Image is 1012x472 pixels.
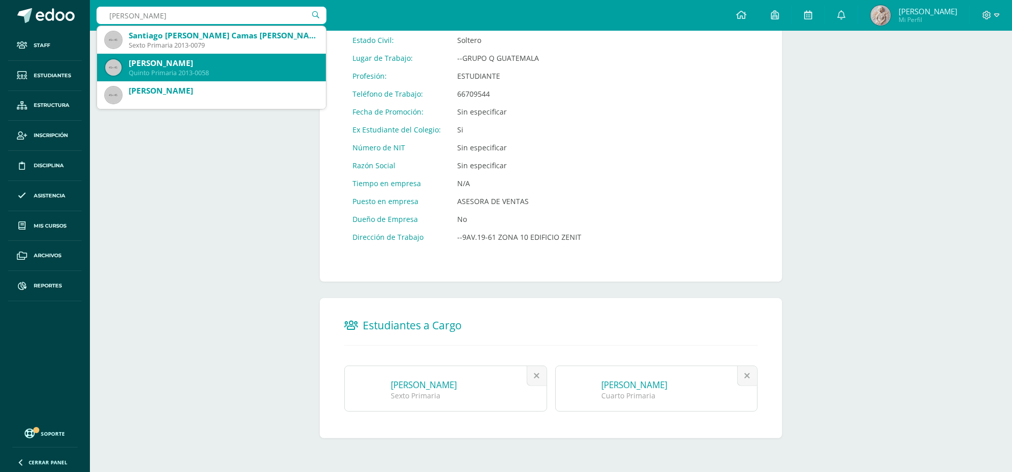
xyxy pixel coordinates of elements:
div: Cuarto Primaria [602,391,740,400]
td: N/A [449,174,590,192]
span: [PERSON_NAME] [899,6,957,16]
td: Estado Civil: [344,31,449,49]
a: Archivos [8,241,82,271]
img: 45x45 [105,87,122,103]
span: Archivos [34,252,61,260]
td: Sin especificar [449,139,590,156]
div: Santiago [PERSON_NAME] Camas [PERSON_NAME] [129,30,318,41]
a: [PERSON_NAME] [391,379,457,391]
td: ESTUDIANTE [449,67,590,85]
div: [PERSON_NAME] [129,58,318,69]
div: Sexto Primaria [391,391,529,400]
span: Mi Perfil [899,15,957,24]
td: 66709544 [449,85,590,103]
a: Asistencia [8,181,82,211]
span: Reportes [34,282,62,290]
td: Si [449,121,590,139]
a: Mis cursos [8,211,82,241]
div: Sexto Primaria 2013-0079 [129,41,318,50]
td: Soltero [449,31,590,49]
a: Soporte [12,426,78,440]
div: Quinto Primaria 2013-0058 [129,69,318,77]
span: Mis cursos [34,222,66,230]
span: Soporte [41,430,65,437]
span: Asistencia [34,192,65,200]
span: Estudiantes a Cargo [363,318,462,332]
a: [PERSON_NAME] [602,379,668,391]
a: Reportes [8,271,82,301]
span: Cerrar panel [29,459,67,466]
td: No [449,210,590,228]
td: --9AV.19-61 ZONA 10 EDIFICIO ZENIT [449,228,590,246]
td: Ex Estudiante del Colegio: [344,121,449,139]
span: Staff [34,41,50,50]
td: Lugar de Trabajo: [344,49,449,67]
td: Tiempo en empresa [344,174,449,192]
img: 0721312b14301b3cebe5de6252ad211a.png [870,5,891,26]
span: Estructura [34,101,69,109]
td: Teléfono de Trabajo: [344,85,449,103]
td: Dueño de Empresa [344,210,449,228]
a: Estudiantes [8,61,82,91]
td: Puesto en empresa [344,192,449,210]
td: Número de NIT [344,139,449,156]
td: --GRUPO Q GUATEMALA [449,49,590,67]
span: Estudiantes [34,72,71,80]
a: Estructura [8,91,82,121]
td: Dirección de Trabajo [344,228,449,246]
div: [PERSON_NAME] [129,85,318,96]
span: Disciplina [34,162,64,170]
img: 45x45 [105,32,122,48]
span: Inscripción [34,131,68,140]
td: Fecha de Promoción: [344,103,449,121]
a: Staff [8,31,82,61]
a: Inscripción [8,121,82,151]
input: Busca un usuario... [97,7,326,24]
img: 45x45 [105,59,122,76]
a: Disciplina [8,151,82,181]
td: Sin especificar [449,156,590,174]
td: ASESORA DE VENTAS [449,192,590,210]
td: Sin especificar [449,103,590,121]
td: Razón Social [344,156,449,174]
td: Profesión: [344,67,449,85]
